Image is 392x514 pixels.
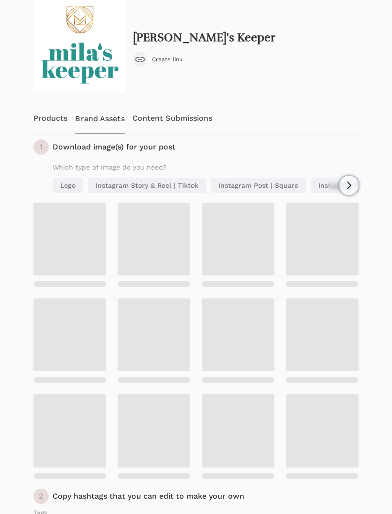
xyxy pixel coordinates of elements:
a: Logo [53,178,83,193]
a: Instagram Story & Reel | Tiktok [88,178,206,193]
h2: [PERSON_NAME]'s Keeper [133,31,275,45]
span: 2 [33,489,49,504]
span: Create link [152,56,183,63]
a: Products [33,103,68,134]
span: 1 [33,139,49,155]
a: Content Submissions [132,103,213,134]
a: Instagram Post | Square [211,178,306,193]
h4: Download image(s) for your post [53,141,175,153]
button: Create link [133,52,183,67]
h4: Copy hashtags that you can edit to make your own [53,491,244,502]
a: Brand Assets [75,103,124,134]
p: Which type of image do you need? [53,162,359,172]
